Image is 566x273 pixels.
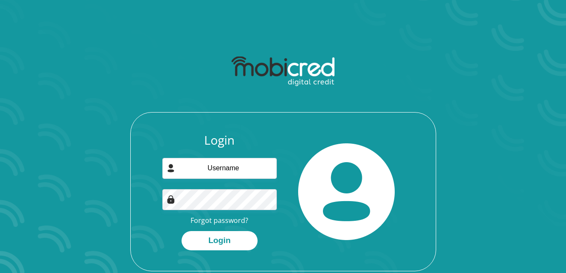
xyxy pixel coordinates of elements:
[191,216,248,225] a: Forgot password?
[182,231,258,250] button: Login
[162,158,277,179] input: Username
[162,133,277,148] h3: Login
[167,164,175,172] img: user-icon image
[167,195,175,204] img: Image
[232,56,334,86] img: mobicred logo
